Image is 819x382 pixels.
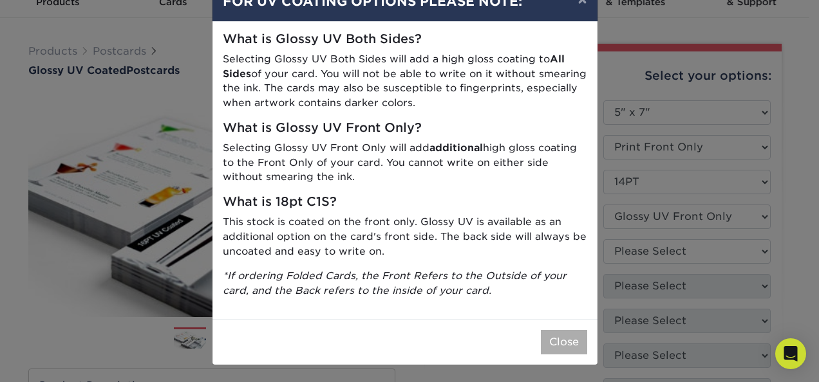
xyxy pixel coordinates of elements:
[223,215,587,259] p: This stock is coated on the front only. Glossy UV is available as an additional option on the car...
[223,195,587,210] h5: What is 18pt C1S?
[541,330,587,354] button: Close
[429,141,483,154] strong: additional
[223,121,587,136] h5: What is Glossy UV Front Only?
[223,141,587,185] p: Selecting Glossy UV Front Only will add high gloss coating to the Front Only of your card. You ca...
[223,32,587,47] h5: What is Glossy UV Both Sides?
[775,338,806,369] div: Open Intercom Messenger
[223,269,567,296] i: *If ordering Folded Cards, the Front Refers to the Outside of your card, and the Back refers to t...
[223,52,587,111] p: Selecting Glossy UV Both Sides will add a high gloss coating to of your card. You will not be abl...
[223,53,565,80] strong: All Sides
